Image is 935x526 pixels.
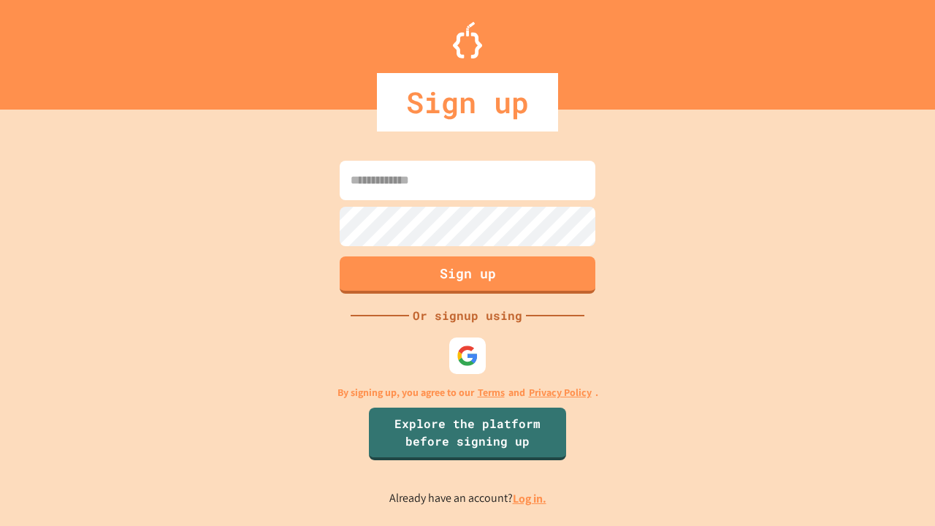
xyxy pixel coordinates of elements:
[340,256,595,294] button: Sign up
[369,408,566,460] a: Explore the platform before signing up
[453,22,482,58] img: Logo.svg
[409,307,526,324] div: Or signup using
[529,385,592,400] a: Privacy Policy
[377,73,558,131] div: Sign up
[337,385,598,400] p: By signing up, you agree to our and .
[513,491,546,506] a: Log in.
[389,489,546,508] p: Already have an account?
[478,385,505,400] a: Terms
[457,345,478,367] img: google-icon.svg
